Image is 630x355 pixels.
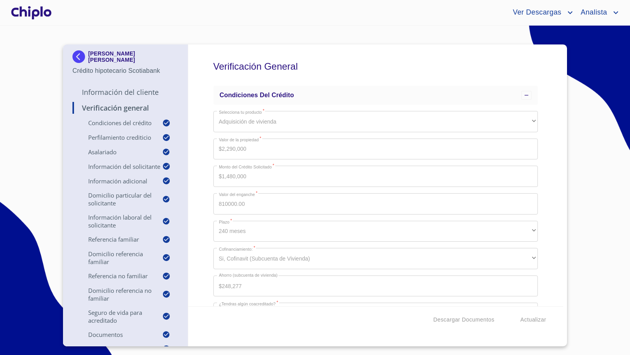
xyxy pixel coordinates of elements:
p: Domicilio Referencia Familiar [72,250,162,266]
span: Condiciones del Crédito [220,92,294,98]
p: Asalariado [72,148,162,156]
p: Perfilamiento crediticio [72,133,162,141]
p: Referencia No Familiar [72,272,162,280]
p: Domicilio Particular del Solicitante [72,191,162,207]
p: Información Laboral del Solicitante [72,213,162,229]
img: Docupass spot blue [72,50,88,63]
p: Verificación General [72,103,178,113]
button: account of current user [575,6,621,19]
p: Condiciones del Crédito [72,119,162,127]
div: 240 meses [213,221,538,242]
span: Analista [575,6,611,19]
p: Referencia Familiar [72,235,162,243]
p: Información del Cliente [72,87,178,97]
span: Actualizar [521,315,546,325]
button: Actualizar [517,312,549,327]
p: [PERSON_NAME] [PERSON_NAME] [88,50,178,63]
span: Descargar Documentos [433,315,494,325]
div: Adquisición de vivienda [213,111,538,132]
div: Condiciones del Crédito [213,86,538,105]
p: Domicilio Referencia No Familiar [72,287,162,302]
p: Documentos adicionales [72,345,162,353]
p: Seguro de Vida para Acreditado [72,309,162,324]
button: account of current user [507,6,574,19]
div: [PERSON_NAME] [PERSON_NAME] [72,50,178,66]
h5: Verificación General [213,50,538,83]
p: Crédito hipotecario Scotiabank [72,66,178,76]
span: Ver Descargas [507,6,565,19]
div: No, solamente yo [213,303,538,324]
div: Si, Cofinavit (Subcuenta de Vivienda) [213,248,538,269]
button: Descargar Documentos [430,312,497,327]
p: Información del Solicitante [72,163,162,170]
p: Documentos [72,331,162,338]
p: Información adicional [72,177,162,185]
